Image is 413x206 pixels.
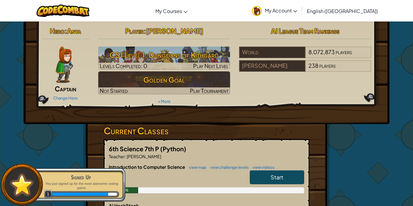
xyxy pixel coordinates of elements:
span: players [336,48,352,55]
a: Change Hero [53,96,78,100]
span: (Python) [160,145,186,152]
div: Signed Up [43,173,119,181]
span: Player [125,27,144,35]
span: Levels Completed: 0 [100,62,147,69]
span: players [319,62,336,69]
img: default.png [8,171,36,198]
span: Play Next Level [193,62,229,69]
span: English ([GEOGRAPHIC_DATA]) [307,8,378,14]
span: : [64,27,67,35]
div: World [239,47,305,58]
span: Anya [67,27,81,35]
span: My Courses [155,8,182,14]
a: Golden GoalNot StartedPlay Tournament [98,71,230,94]
img: captain-pose.png [56,47,73,83]
span: : [125,154,126,159]
a: My Account [249,1,300,20]
div: [PERSON_NAME] [239,60,305,72]
p: You just signed up for the most awesome coding game. [43,181,119,190]
span: AI League Team Rankings [271,27,340,35]
img: avatar [252,6,262,16]
span: : [144,27,146,35]
a: World8,072,873players [239,52,371,59]
span: My Account [265,7,297,14]
span: [PERSON_NAME] [126,154,161,159]
a: view challenge levels [207,165,249,170]
h3: Current Classes [104,124,309,138]
span: 6th Science 7th P [109,145,160,152]
a: Play Next Level [98,47,230,70]
a: view videos [249,165,275,170]
span: Play Tournament [190,87,229,94]
h3: CS1 Level 1: Dungeons of Kithgard [98,48,230,62]
a: + More [158,99,171,104]
h3: Golden Goal [98,73,230,87]
span: Start [271,174,283,181]
a: [PERSON_NAME]238players [239,66,371,73]
img: CS1 Level 1: Dungeons of Kithgard [98,47,230,70]
span: Introduction to Computer Science [109,164,186,170]
a: English ([GEOGRAPHIC_DATA]) [304,3,381,19]
span: 1 [44,190,52,198]
img: CodeCombat logo [37,5,89,17]
span: [PERSON_NAME] [146,27,203,35]
img: Golden Goal [98,71,230,94]
span: 8,072,873 [308,48,335,55]
span: Teacher [109,154,125,159]
span: Not Started [100,87,128,94]
span: Hero [50,27,64,35]
span: Captain [55,84,76,93]
a: My Courses [152,3,190,19]
span: 238 [308,62,318,69]
a: view map [186,165,207,170]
